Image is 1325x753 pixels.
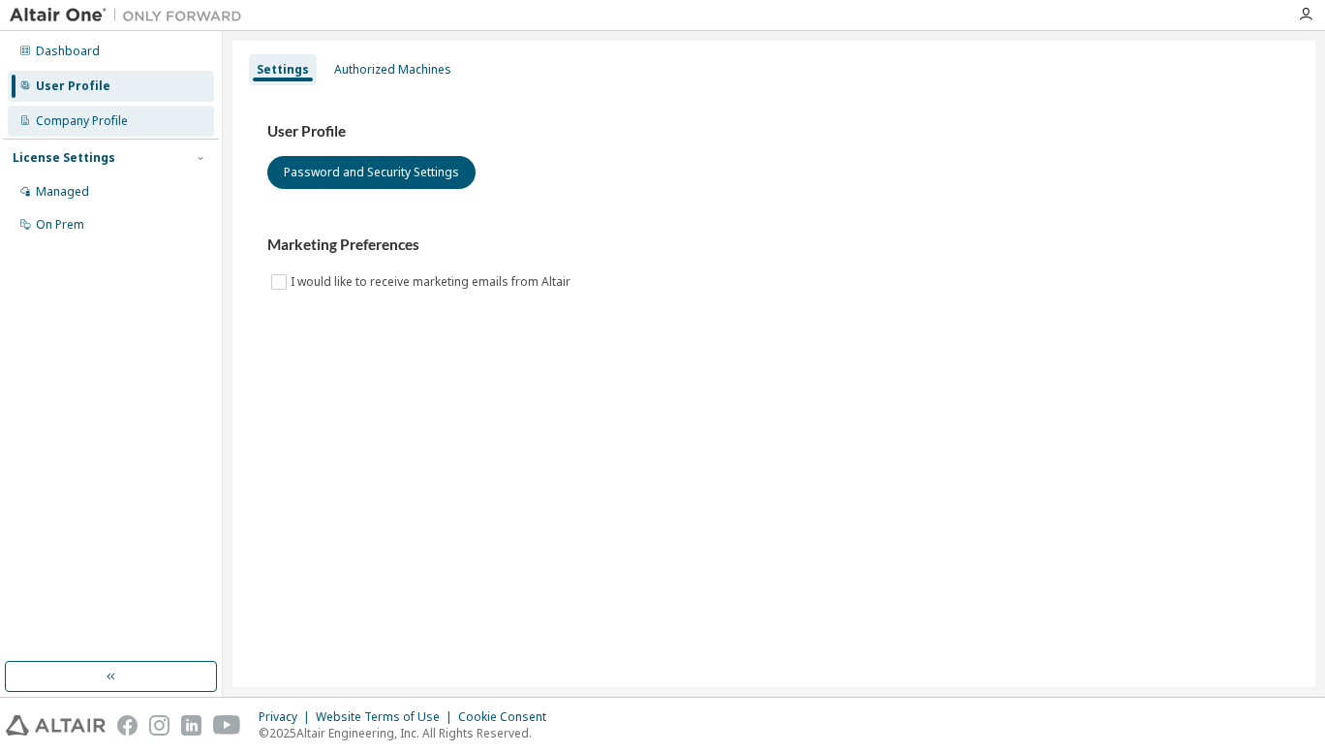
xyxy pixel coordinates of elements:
img: Altair One [10,6,252,25]
div: Dashboard [36,44,100,59]
div: Company Profile [36,113,128,129]
h3: Marketing Preferences [267,235,1280,255]
img: linkedin.svg [181,715,201,736]
h3: User Profile [267,122,1280,141]
div: Privacy [259,709,316,725]
div: User Profile [36,78,110,94]
img: youtube.svg [213,715,241,736]
div: On Prem [36,217,84,233]
img: facebook.svg [117,715,138,736]
div: Managed [36,184,89,200]
div: Cookie Consent [458,709,558,725]
p: © 2025 Altair Engineering, Inc. All Rights Reserved. [259,725,558,741]
div: License Settings [13,150,115,166]
div: Settings [257,62,309,78]
img: instagram.svg [149,715,169,736]
div: Website Terms of Use [316,709,458,725]
img: altair_logo.svg [6,715,106,736]
div: Authorized Machines [334,62,451,78]
label: I would like to receive marketing emails from Altair [291,270,574,294]
button: Password and Security Settings [267,156,476,189]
